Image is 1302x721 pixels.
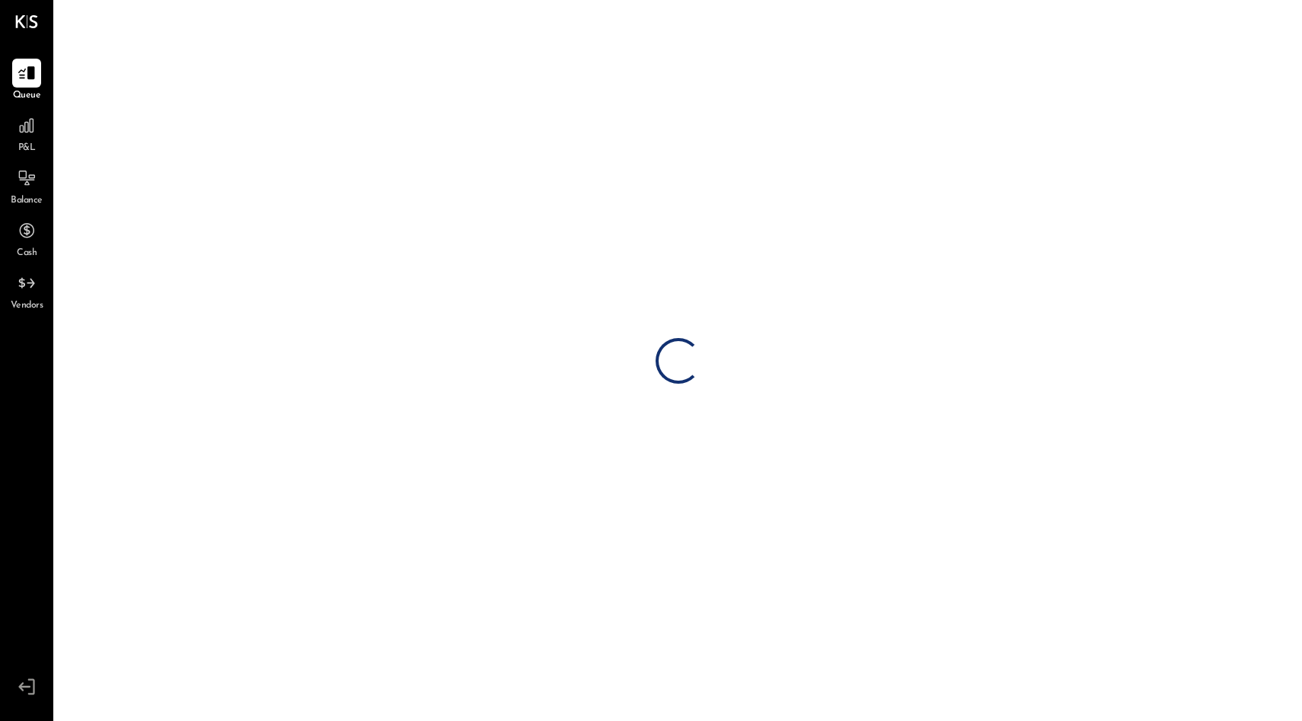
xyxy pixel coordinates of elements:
span: P&L [18,142,36,155]
span: Cash [17,247,37,260]
a: Balance [1,164,53,208]
a: Queue [1,59,53,103]
span: Vendors [11,299,43,313]
span: Balance [11,194,43,208]
span: Queue [13,89,41,103]
a: Cash [1,216,53,260]
a: Vendors [1,269,53,313]
a: P&L [1,111,53,155]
